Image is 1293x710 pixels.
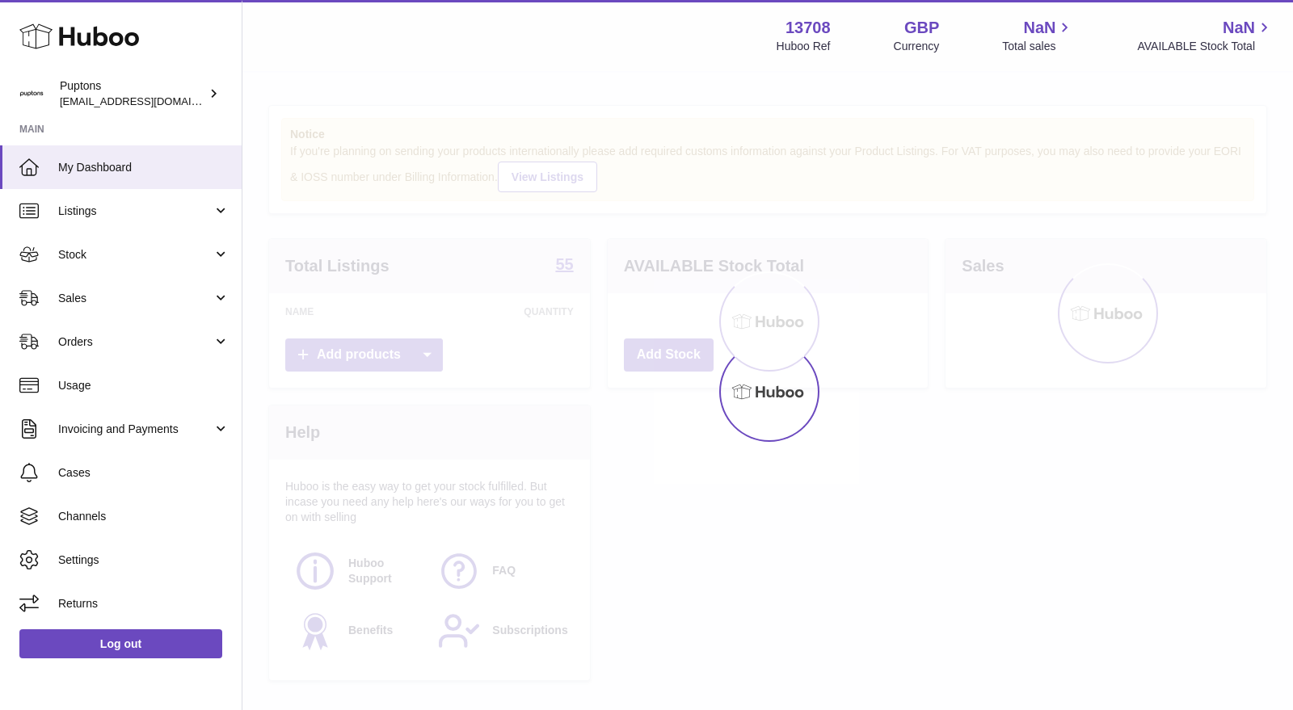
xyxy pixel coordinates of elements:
[58,465,230,481] span: Cases
[58,509,230,524] span: Channels
[1223,17,1255,39] span: NaN
[1023,17,1055,39] span: NaN
[58,422,213,437] span: Invoicing and Payments
[1137,39,1274,54] span: AVAILABLE Stock Total
[894,39,940,54] div: Currency
[58,596,230,611] span: Returns
[58,334,213,350] span: Orders
[58,552,230,568] span: Settings
[58,378,230,393] span: Usage
[58,160,230,175] span: My Dashboard
[785,17,831,39] strong: 13708
[777,39,831,54] div: Huboo Ref
[58,291,213,306] span: Sales
[1002,17,1074,54] a: NaN Total sales
[19,629,222,658] a: Log out
[1137,17,1274,54] a: NaN AVAILABLE Stock Total
[1002,39,1074,54] span: Total sales
[19,82,44,106] img: hello@puptons.com
[60,95,238,107] span: [EMAIL_ADDRESS][DOMAIN_NAME]
[58,247,213,263] span: Stock
[60,78,205,109] div: Puptons
[58,204,213,219] span: Listings
[904,17,939,39] strong: GBP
